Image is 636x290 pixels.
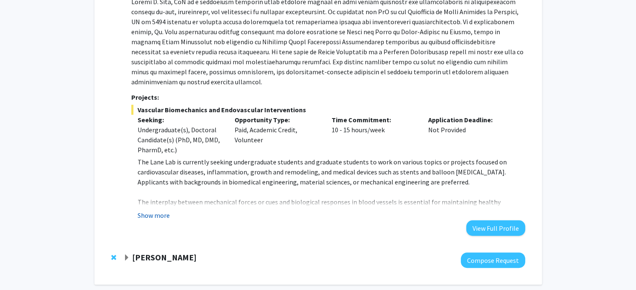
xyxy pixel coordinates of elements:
[331,115,416,125] p: Time Commitment:
[111,254,116,261] span: Remove Hasan Poonawala from bookmarks
[138,210,170,220] button: Show more
[138,157,525,187] p: The Lane Lab is currently seeking undergraduate students and graduate students to work on various...
[131,105,525,115] span: Vascular Biomechanics and Endovascular Interventions
[466,220,525,236] button: View Full Profile
[428,115,513,125] p: Application Deadline:
[325,115,422,155] div: 10 - 15 hours/week
[6,252,36,284] iframe: Chat
[422,115,519,155] div: Not Provided
[138,115,222,125] p: Seeking:
[123,255,130,261] span: Expand Hasan Poonawala Bookmark
[138,198,514,226] span: The interplay between mechanical forces or cues and biological responses in blood vessels is esse...
[235,115,319,125] p: Opportunity Type:
[461,252,525,268] button: Compose Request to Hasan Poonawala
[228,115,325,155] div: Paid, Academic Credit, Volunteer
[132,252,197,262] strong: [PERSON_NAME]
[131,93,159,101] strong: Projects:
[138,125,222,155] div: Undergraduate(s), Doctoral Candidate(s) (PhD, MD, DMD, PharmD, etc.)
